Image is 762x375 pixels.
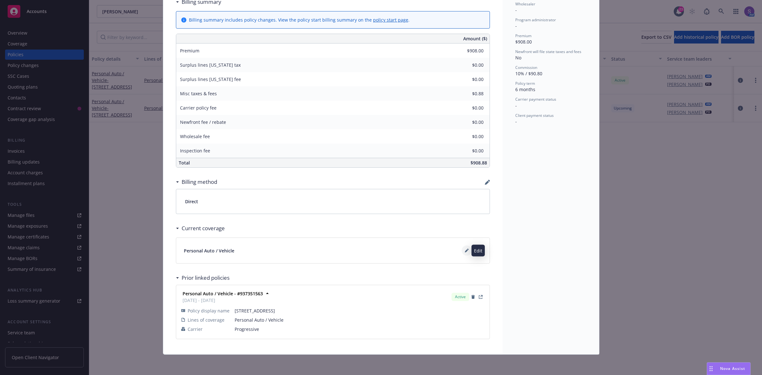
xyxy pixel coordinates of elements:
strong: Personal Auto / Vehicle - #937351563 [183,291,263,297]
h3: Billing method [182,178,217,186]
h3: Current coverage [182,224,225,232]
span: Total [179,160,190,166]
span: Carrier policy fee [180,105,217,111]
span: $908.88 [471,160,487,166]
span: Inspection fee [180,148,210,154]
span: Surplus lines [US_STATE] tax [180,62,241,68]
span: Client payment status [515,113,554,118]
a: policy start page [373,17,408,23]
span: Program administrator [515,17,556,23]
input: 0.00 [446,60,487,70]
span: Lines of coverage [188,317,224,323]
span: Amount ($) [463,35,487,42]
div: Billing method [176,178,217,186]
span: Active [454,294,467,300]
input: 0.00 [446,146,487,156]
span: - [515,23,517,29]
span: Wholesaler [515,1,535,7]
div: Drag to move [707,363,715,375]
span: 10% / $90.80 [515,70,542,77]
span: - [515,103,517,109]
span: Carrier payment status [515,97,556,102]
div: Billing summary includes policy changes. View the policy start billing summary on the . [189,17,410,23]
span: Nova Assist [720,366,745,371]
span: Misc taxes & fees [180,90,217,97]
span: - [515,118,517,124]
span: [STREET_ADDRESS] [235,307,485,314]
input: 0.00 [446,75,487,84]
span: 6 months [515,86,535,92]
span: Newfront will file state taxes and fees [515,49,581,54]
input: 0.00 [446,46,487,56]
span: Premium [515,33,531,38]
input: 0.00 [446,103,487,113]
span: $908.00 [515,39,532,45]
div: Direct [176,189,490,214]
span: Personal Auto / Vehicle [235,317,485,323]
span: Policy display name [188,307,230,314]
span: Wholesale fee [180,133,210,139]
div: Current coverage [176,224,225,232]
button: Nova Assist [707,362,751,375]
span: Premium [180,48,199,54]
span: Newfront fee / rebate [180,119,226,125]
span: Carrier [188,326,203,332]
div: Prior linked policies [176,274,230,282]
input: 0.00 [446,132,487,141]
input: 0.00 [446,117,487,127]
a: View Policy [477,293,485,301]
span: Personal Auto / Vehicle [184,247,234,254]
h3: Prior linked policies [182,274,230,282]
span: Policy term [515,81,535,86]
span: Commission [515,65,537,70]
span: No [515,55,521,61]
span: Progressive [235,326,485,332]
input: 0.00 [446,89,487,98]
span: Surplus lines [US_STATE] fee [180,76,241,82]
span: [DATE] - [DATE] [183,297,263,304]
span: - [515,7,517,13]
